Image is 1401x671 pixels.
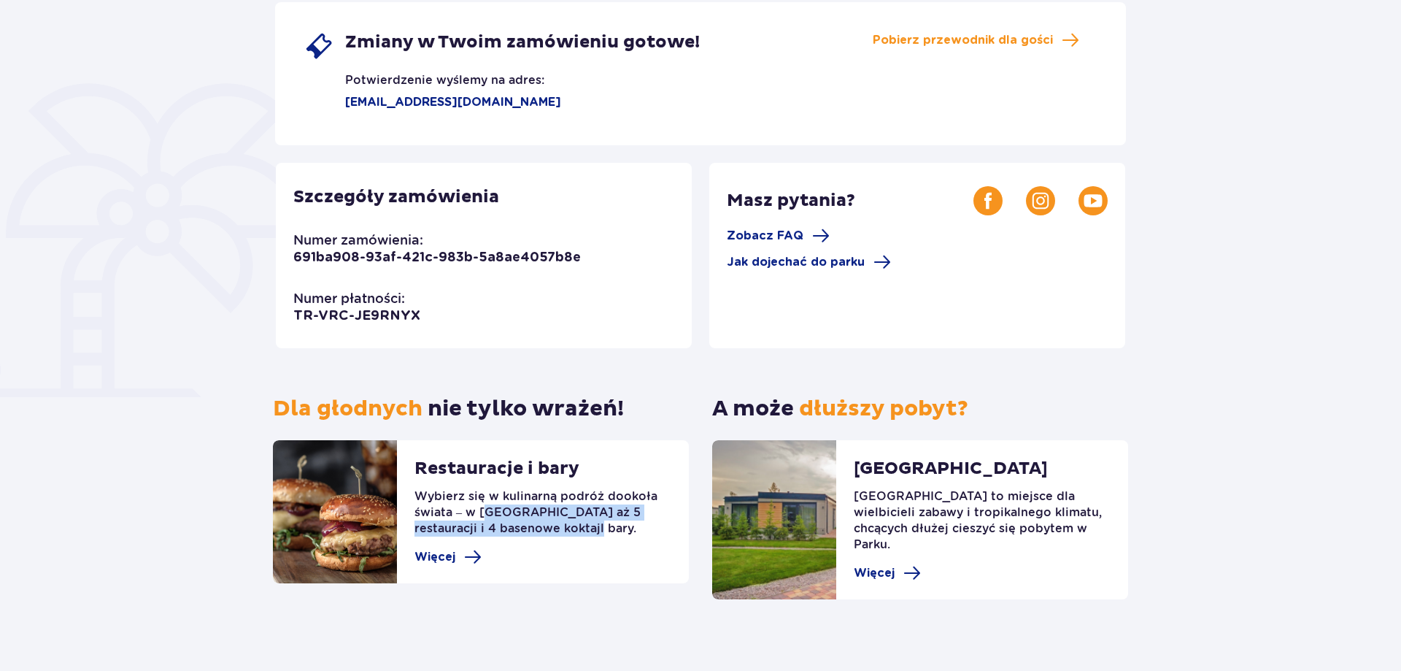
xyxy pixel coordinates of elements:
[273,395,624,423] p: nie tylko wrażeń!
[854,565,895,581] span: Więcej
[727,227,830,245] a: Zobacz FAQ
[1078,186,1108,215] img: Youtube
[873,31,1079,49] a: Pobierz przewodnik dla gości
[727,254,865,270] span: Jak dojechać do parku
[414,458,579,488] p: Restauracje i bary
[414,549,455,565] span: Więcej
[799,395,968,422] span: dłuższy pobyt?
[304,94,561,110] p: [EMAIL_ADDRESS][DOMAIN_NAME]
[854,488,1111,564] p: [GEOGRAPHIC_DATA] to miejsce dla wielbicieli zabawy i tropikalnego klimatu, chcących dłużej ciesz...
[414,488,671,548] p: Wybierz się w kulinarną podróż dookoła świata – w [GEOGRAPHIC_DATA] aż 5 restauracji i 4 basenowe...
[727,253,891,271] a: Jak dojechać do parku
[854,564,921,582] a: Więcej
[727,190,973,212] p: Masz pytania?
[293,307,420,325] p: TR-VRC-JE9RNYX
[304,31,333,61] img: single ticket icon
[873,32,1053,48] span: Pobierz przewodnik dla gości
[273,440,397,583] img: restaurants
[1026,186,1055,215] img: Instagram
[973,186,1003,215] img: Facebook
[273,395,422,422] span: Dla głodnych
[414,548,482,566] a: Więcej
[712,440,836,599] img: Suntago Village
[293,231,423,249] p: Numer zamówienia:
[293,186,499,208] p: Szczegóły zamówienia
[712,395,968,423] p: A może
[345,31,700,53] span: Zmiany w Twoim zamówieniu gotowe!
[293,249,581,267] p: 691ba908-93af-421c-983b-5a8ae4057b8e
[304,61,544,88] p: Potwierdzenie wyślemy na adres:
[293,290,405,307] p: Numer płatności:
[854,458,1048,488] p: [GEOGRAPHIC_DATA]
[727,228,803,244] span: Zobacz FAQ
